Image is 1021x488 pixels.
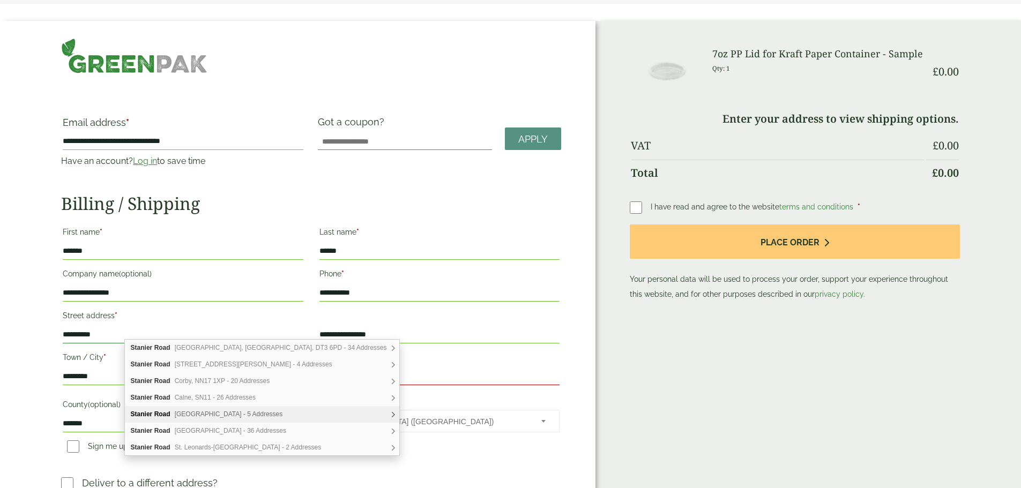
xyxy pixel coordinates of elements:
[131,344,153,351] b: Stanier
[631,106,958,132] td: Enter your address to view shipping options.
[933,138,959,153] bdi: 0.00
[133,156,157,166] a: Log in
[505,127,561,151] a: Apply
[154,377,170,385] b: Road
[61,193,561,214] h2: Billing / Shipping
[933,138,938,153] span: £
[630,224,959,259] button: Place order
[175,361,332,368] span: [STREET_ADDRESS][PERSON_NAME] - 4 Addresses
[100,228,102,236] abbr: required
[933,64,959,79] bdi: 0.00
[63,224,303,243] label: First name
[125,439,399,455] div: Stanier Road
[712,48,925,60] h3: 7oz PP Lid for Kraft Paper Container - Sample
[125,373,399,389] div: Stanier Road
[154,361,170,368] b: Road
[154,427,170,434] b: Road
[126,117,129,128] abbr: required
[356,228,359,236] abbr: required
[67,440,79,453] input: Sign me up to receive email updates and news(optional)
[125,406,399,423] div: Stanier Road
[779,202,853,211] a: terms and conditions
[88,400,121,409] span: (optional)
[630,224,959,302] p: Your personal data will be used to process your order, support your experience throughout this we...
[175,344,387,351] span: [GEOGRAPHIC_DATA], [GEOGRAPHIC_DATA], DT3 6PD - 34 Addresses
[341,269,344,278] abbr: required
[115,311,117,320] abbr: required
[154,344,170,351] b: Road
[61,155,304,168] p: Have an account? to save time
[932,166,938,180] span: £
[631,133,924,159] th: VAT
[319,350,560,368] label: Postcode
[125,423,399,439] div: Stanier Road
[154,394,170,401] b: Road
[131,361,153,368] b: Stanier
[63,350,303,368] label: Town / City
[63,442,290,454] label: Sign me up to receive email updates and news
[131,394,153,401] b: Stanier
[131,377,153,385] b: Stanier
[175,410,283,418] span: [GEOGRAPHIC_DATA] - 5 Addresses
[63,118,303,133] label: Email address
[319,266,560,284] label: Phone
[933,64,938,79] span: £
[175,377,270,385] span: Corby, NN17 1XP - 20 Addresses
[119,269,152,278] span: (optional)
[518,133,548,145] span: Apply
[175,427,286,434] span: [GEOGRAPHIC_DATA] - 36 Addresses
[175,394,256,401] span: Calne, SN11 - 26 Addresses
[63,308,303,326] label: Street address
[319,392,560,410] label: Country/Region
[125,356,399,373] div: Stanier Road
[154,444,170,451] b: Road
[63,266,303,284] label: Company name
[318,116,389,133] label: Got a coupon?
[131,410,153,418] b: Stanier
[712,64,730,72] small: Qty: 1
[175,444,322,451] span: St. Leonards-[GEOGRAPHIC_DATA] - 2 Addresses
[103,353,106,362] abbr: required
[154,410,170,418] b: Road
[932,166,959,180] bdi: 0.00
[131,444,153,451] b: Stanier
[858,202,860,211] abbr: required
[331,410,527,433] span: United Kingdom (UK)
[631,160,924,186] th: Total
[131,427,153,434] b: Stanier
[319,224,560,243] label: Last name
[125,340,399,356] div: Stanier Road
[651,202,855,211] span: I have read and agree to the website
[125,389,399,406] div: Stanier Road
[63,397,303,415] label: County
[319,410,560,432] span: Country/Region
[61,38,207,73] img: GreenPak Supplies
[815,290,863,298] a: privacy policy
